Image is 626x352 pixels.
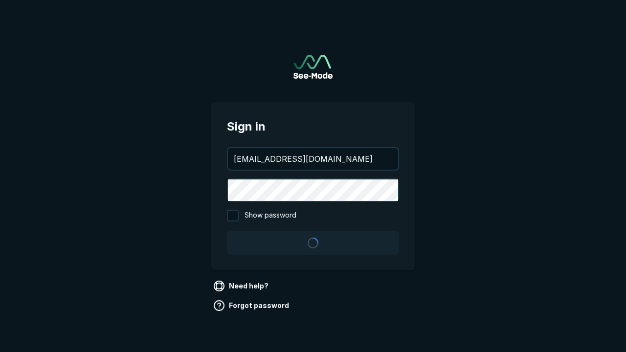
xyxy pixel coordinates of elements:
a: Go to sign in [293,55,333,79]
span: Show password [245,210,296,221]
a: Need help? [211,278,272,294]
span: Sign in [227,118,399,135]
img: See-Mode Logo [293,55,333,79]
input: your@email.com [228,148,398,170]
a: Forgot password [211,298,293,313]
